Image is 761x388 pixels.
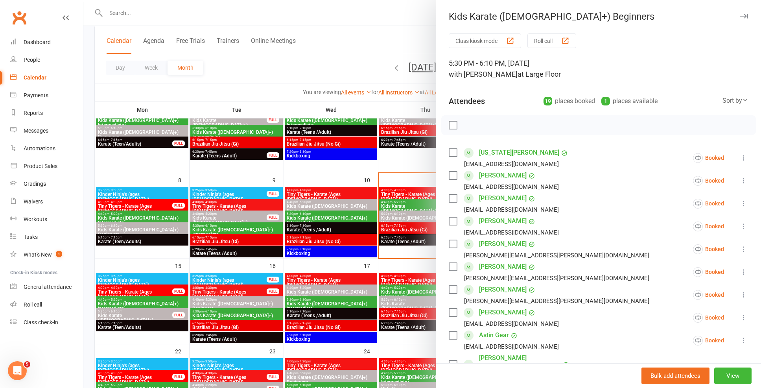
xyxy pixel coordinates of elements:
a: Roll call [10,296,83,314]
span: 1 [56,251,62,257]
div: Booked [693,244,724,254]
button: Class kiosk mode [449,33,521,48]
div: Attendees [449,96,485,107]
a: Messages [10,122,83,140]
div: Calendar [24,74,46,81]
div: 19 [544,97,552,105]
div: Booked [693,176,724,186]
div: Tasks [24,234,38,240]
div: 1 [601,97,610,105]
div: Dashboard [24,39,51,45]
button: Roll call [527,33,576,48]
a: Reports [10,104,83,122]
a: What's New1 [10,246,83,264]
div: [PERSON_NAME][EMAIL_ADDRESS][PERSON_NAME][DOMAIN_NAME] [464,273,649,283]
div: [EMAIL_ADDRESS][DOMAIN_NAME] [464,342,559,352]
div: [EMAIL_ADDRESS][DOMAIN_NAME] [464,319,559,329]
div: [EMAIL_ADDRESS][DOMAIN_NAME] [464,227,559,238]
span: at Large Floor [518,70,561,78]
a: Class kiosk mode [10,314,83,331]
div: [EMAIL_ADDRESS][DOMAIN_NAME] [464,205,559,215]
div: Messages [24,127,48,134]
a: [PERSON_NAME] [479,192,527,205]
a: [PERSON_NAME] [479,306,527,319]
div: Sort by [722,96,748,106]
div: Payments [24,92,48,98]
a: [PERSON_NAME] [479,261,527,273]
iframe: Intercom live chat [8,361,27,380]
div: Gradings [24,181,46,187]
div: [PERSON_NAME][EMAIL_ADDRESS][PERSON_NAME][DOMAIN_NAME] [464,250,649,261]
a: Gradings [10,175,83,193]
a: [PERSON_NAME] [479,283,527,296]
div: places booked [544,96,595,107]
a: General attendance kiosk mode [10,278,83,296]
div: [PERSON_NAME][EMAIL_ADDRESS][PERSON_NAME][DOMAIN_NAME] [464,296,649,306]
div: Workouts [24,216,47,222]
div: Waivers [24,198,43,205]
a: [US_STATE][PERSON_NAME] [479,146,559,159]
div: What's New [24,251,52,258]
a: [PERSON_NAME] [479,238,527,250]
button: Bulk add attendees [641,368,709,384]
a: Payments [10,87,83,104]
a: [PERSON_NAME] [479,215,527,227]
a: Workouts [10,211,83,228]
a: Dashboard [10,33,83,51]
div: Class check-in [24,319,58,325]
a: Astin Gear [479,329,509,342]
a: Tasks [10,228,83,246]
a: Calendar [10,69,83,87]
button: View [714,368,752,384]
a: [PERSON_NAME] [479,169,527,182]
div: 5:30 PM - 6:10 PM, [DATE] [449,58,748,80]
div: Reports [24,110,43,116]
a: Product Sales [10,157,83,175]
a: Automations [10,140,83,157]
a: People [10,51,83,69]
div: [EMAIL_ADDRESS][DOMAIN_NAME] [464,159,559,169]
a: Waivers [10,193,83,211]
div: General attendance [24,284,72,290]
div: Product Sales [24,163,57,169]
div: Booked [693,336,724,346]
div: People [24,57,40,63]
div: Booked [693,199,724,209]
div: Booked [693,267,724,277]
a: Clubworx [9,8,29,28]
div: Booked [693,153,724,163]
div: Automations [24,145,55,152]
div: places available [601,96,658,107]
div: Roll call [24,301,42,308]
div: [EMAIL_ADDRESS][DOMAIN_NAME] [464,182,559,192]
div: Kids Karate ([DEMOGRAPHIC_DATA]+) Beginners [436,11,761,22]
div: Booked [693,222,724,231]
div: Booked [693,313,724,323]
span: 5 [24,361,30,368]
a: [PERSON_NAME] [PERSON_NAME] [479,352,561,377]
span: with [PERSON_NAME] [449,70,518,78]
div: Booked [693,290,724,300]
